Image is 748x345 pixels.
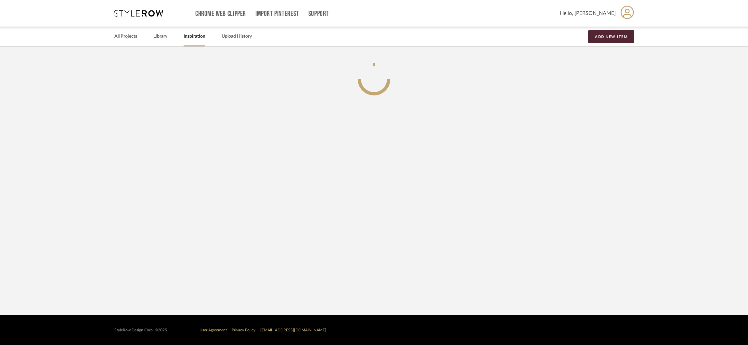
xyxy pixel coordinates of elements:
span: Hello, [PERSON_NAME] [560,9,616,17]
a: Support [308,11,329,17]
a: Inspiration [184,32,205,41]
button: Add New Item [588,30,634,43]
a: All Projects [114,32,137,41]
a: Chrome Web Clipper [195,11,246,17]
a: Library [153,32,167,41]
div: StyleRow Design Corp. ©2025 [114,328,167,333]
a: [EMAIL_ADDRESS][DOMAIN_NAME] [260,328,326,332]
a: User Agreement [200,328,227,332]
a: Upload History [222,32,252,41]
a: Import Pinterest [255,11,299,17]
a: Privacy Policy [232,328,255,332]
